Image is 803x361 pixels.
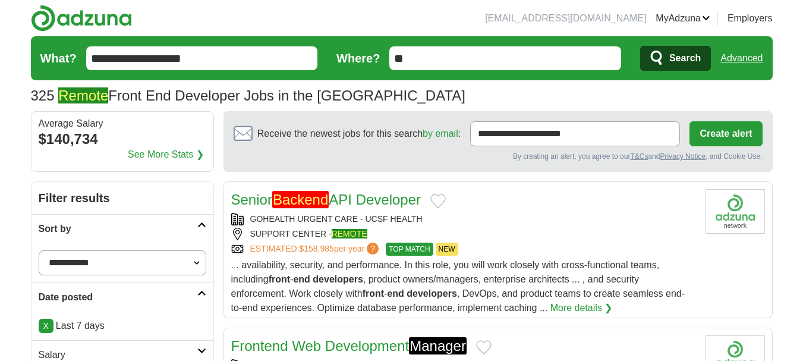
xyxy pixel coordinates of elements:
span: NEW [436,243,458,256]
li: [EMAIL_ADDRESS][DOMAIN_NAME] [485,11,646,26]
div: SUPPORT CENTER - [231,228,696,240]
div: Average Salary [39,119,206,128]
button: Add to favorite jobs [476,340,492,354]
em: REMOTE [332,229,367,238]
a: Date posted [32,282,213,312]
p: Last 7 days [39,319,206,333]
a: T&Cs [630,152,648,161]
label: Where? [336,49,380,67]
div: GOHEALTH URGENT CARE - UCSF HEALTH [231,213,696,225]
a: MyAdzuna [656,11,710,26]
div: $140,734 [39,128,206,150]
span: 325 [31,85,55,106]
strong: front [363,288,384,299]
span: $158,985 [299,244,333,253]
div: By creating an alert, you agree to our and , and Cookie Use. [234,151,763,162]
span: ? [367,243,379,255]
strong: front [269,274,290,284]
h2: Filter results [32,182,213,214]
h1: Front End Developer Jobs in the [GEOGRAPHIC_DATA] [31,87,465,103]
h2: Date posted [39,290,197,305]
a: Privacy Notice [660,152,706,161]
span: Search [669,46,701,70]
a: by email [423,128,458,139]
button: Search [640,46,711,71]
a: Sort by [32,214,213,243]
button: Create alert [689,121,762,146]
a: More details ❯ [550,301,613,315]
span: TOP MATCH [386,243,433,256]
a: X [39,319,53,333]
button: Add to favorite jobs [430,194,446,208]
strong: end [387,288,404,299]
em: Manager [409,337,467,354]
a: SeniorBackendAPI Developer [231,191,421,208]
a: Advanced [720,46,763,70]
strong: developers [407,288,456,299]
em: Backend [272,191,329,208]
a: See More Stats ❯ [128,147,204,162]
a: Frontend Web DevelopmentManager [231,337,467,354]
strong: end [293,274,310,284]
a: Employers [728,11,773,26]
img: Adzuna logo [31,5,132,32]
label: What? [40,49,77,67]
h2: Sort by [39,222,197,236]
span: Receive the newest jobs for this search : [257,127,461,141]
img: Company logo [706,189,765,234]
em: Remote [58,87,108,103]
span: ... availability, security, and performance. In this role, you will work closely with cross-funct... [231,260,685,313]
strong: developers [313,274,363,284]
a: ESTIMATED:$158,985per year? [250,243,382,256]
